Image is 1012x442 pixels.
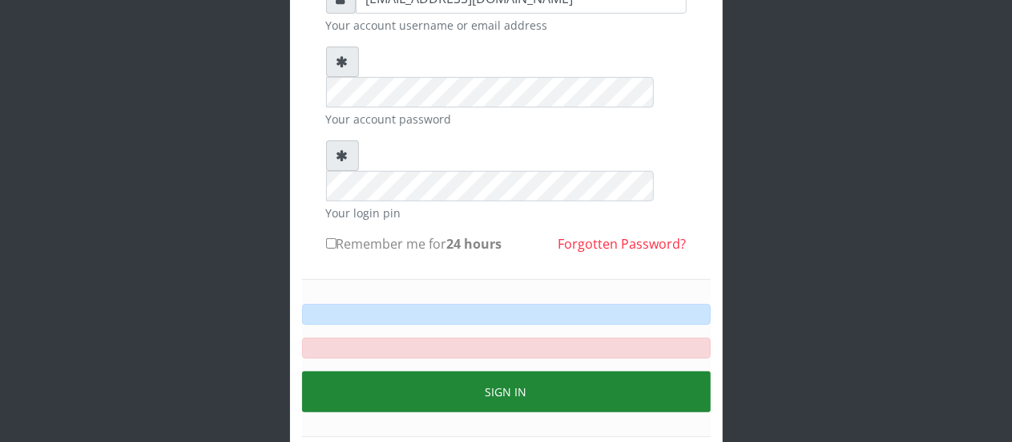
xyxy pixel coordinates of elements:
label: Remember me for [326,234,502,253]
b: 24 hours [447,235,502,253]
input: Remember me for24 hours [326,238,337,249]
small: Your login pin [326,205,687,221]
button: Sign in [302,371,711,412]
small: Your account password [326,111,687,128]
small: Your account username or email address [326,17,687,34]
a: Forgotten Password? [558,235,687,253]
